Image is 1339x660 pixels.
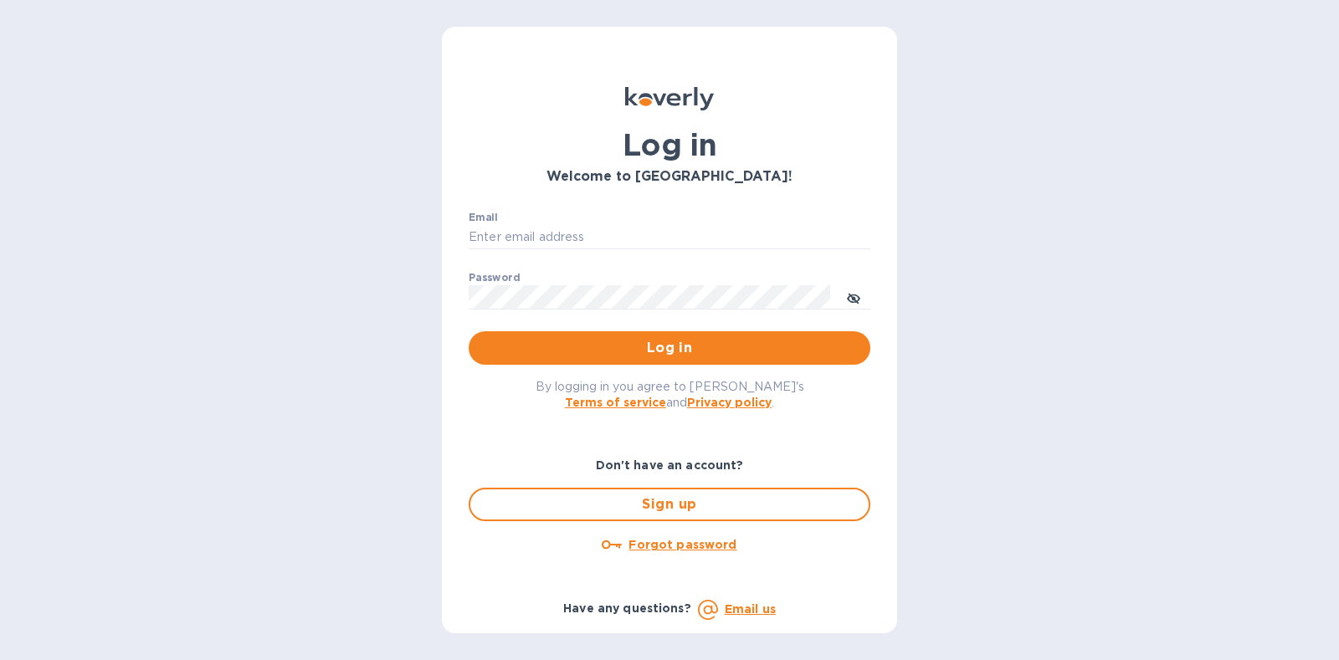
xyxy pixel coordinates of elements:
[687,396,772,409] a: Privacy policy
[628,538,736,551] u: Forgot password
[469,331,870,365] button: Log in
[469,488,870,521] button: Sign up
[469,273,520,283] label: Password
[565,396,666,409] a: Terms of service
[469,212,498,223] label: Email
[484,494,855,514] span: Sign up
[482,338,857,358] span: Log in
[563,601,691,615] b: Have any questions?
[469,169,870,185] h3: Welcome to [GEOGRAPHIC_DATA]!
[469,127,870,162] h1: Log in
[837,280,870,314] button: toggle password visibility
[625,87,714,110] img: Koverly
[725,602,776,616] a: Email us
[536,380,804,409] span: By logging in you agree to [PERSON_NAME]'s and .
[596,458,744,472] b: Don't have an account?
[469,225,870,250] input: Enter email address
